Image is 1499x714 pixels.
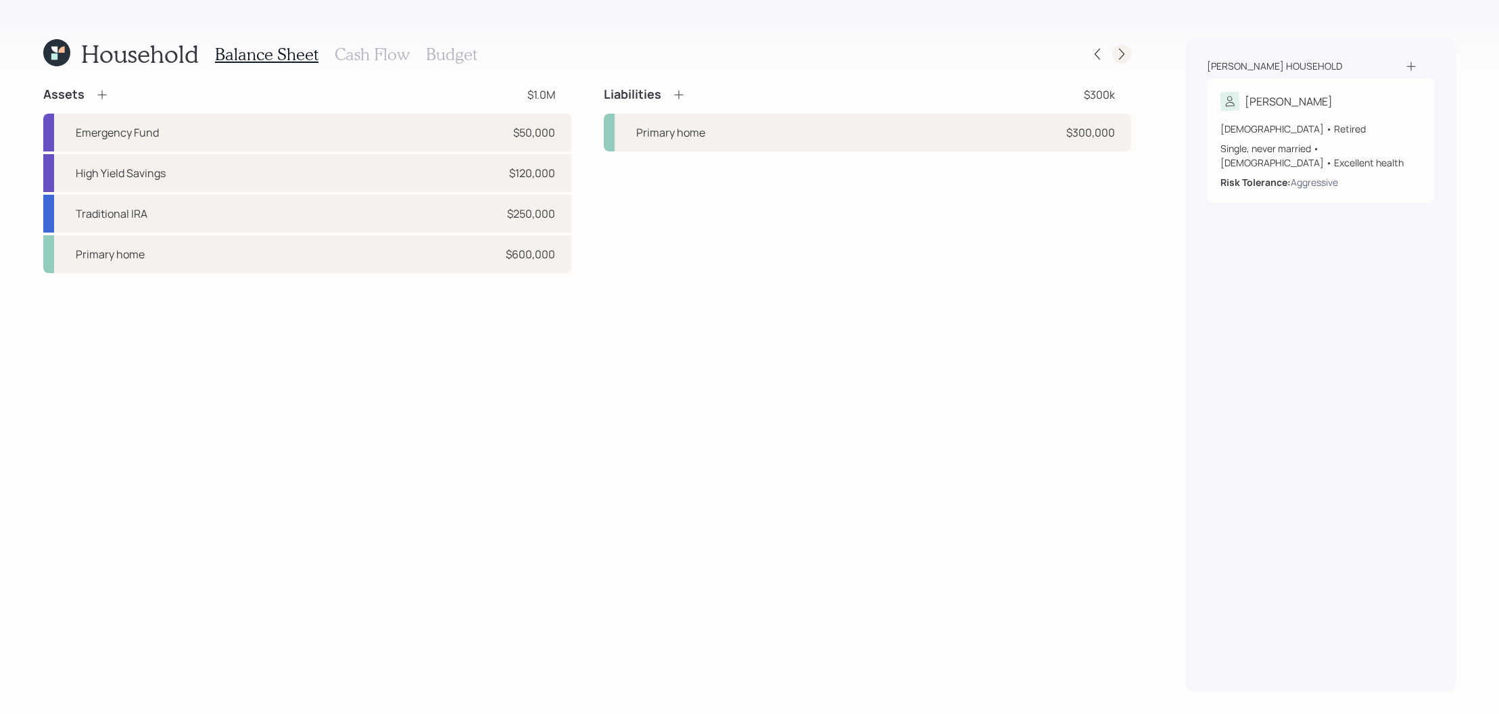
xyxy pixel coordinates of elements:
div: [DEMOGRAPHIC_DATA] • Retired [1220,122,1421,136]
div: $250,000 [507,206,555,222]
h3: Cash Flow [335,45,410,64]
div: $120,000 [509,165,555,181]
div: Emergency Fund [76,124,159,141]
div: $300,000 [1066,124,1115,141]
h3: Balance Sheet [215,45,318,64]
div: Primary home [76,246,145,262]
div: Traditional IRA [76,206,147,222]
div: $1.0M [527,87,555,103]
div: [PERSON_NAME] household [1207,59,1342,73]
div: Primary home [636,124,705,141]
b: Risk Tolerance: [1220,176,1291,189]
h3: Budget [426,45,477,64]
h4: Assets [43,87,85,102]
div: Aggressive [1291,175,1338,189]
div: $300k [1084,87,1115,103]
div: High Yield Savings [76,165,166,181]
div: $600,000 [506,246,555,262]
div: $50,000 [513,124,555,141]
div: [PERSON_NAME] [1245,93,1333,110]
h1: Household [81,39,199,68]
div: Single, never married • [DEMOGRAPHIC_DATA] • Excellent health [1220,141,1421,170]
h4: Liabilities [604,87,661,102]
